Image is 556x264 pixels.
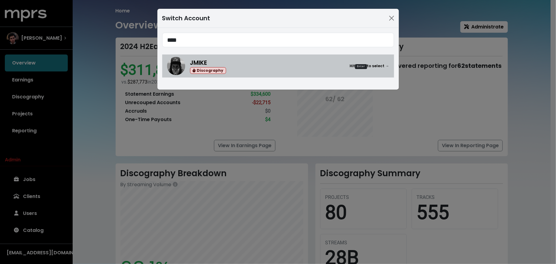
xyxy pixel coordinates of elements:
[162,33,394,47] input: Search accounts
[167,57,185,75] img: JMIKE
[190,58,207,67] span: JMIKE
[162,54,394,78] a: JMIKEJMIKE DiscographyHitEnterto select →
[190,67,226,74] span: Discography
[387,13,396,23] button: Close
[355,64,367,69] kbd: Enter
[162,14,210,23] div: Switch Account
[350,63,389,69] small: Hit to select →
